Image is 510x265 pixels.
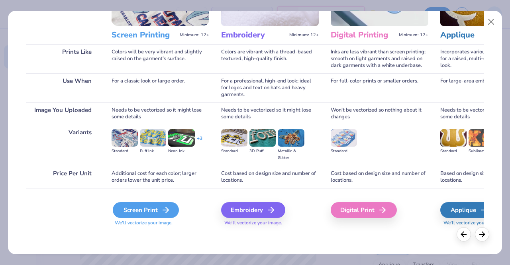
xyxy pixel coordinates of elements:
[180,32,209,38] span: Minimum: 12+
[112,129,138,147] img: Standard
[221,220,319,226] span: We'll vectorize your image.
[440,202,499,218] div: Applique
[331,148,357,155] div: Standard
[399,32,428,38] span: Minimum: 12+
[289,32,319,38] span: Minimum: 12+
[331,102,428,125] div: Won't be vectorized so nothing about it changes
[140,129,166,147] img: Puff Ink
[168,129,194,147] img: Neon Ink
[26,166,100,188] div: Price Per Unit
[168,148,194,155] div: Neon Ink
[331,202,397,218] div: Digital Print
[221,129,247,147] img: Standard
[197,135,202,149] div: + 3
[221,44,319,73] div: Colors are vibrant with a thread-based textured, high-quality finish.
[249,129,276,147] img: 3D Puff
[484,14,499,29] button: Close
[26,44,100,73] div: Prints Like
[113,202,179,218] div: Screen Print
[331,166,428,188] div: Cost based on design size and number of locations.
[221,166,319,188] div: Cost based on design size and number of locations.
[249,148,276,155] div: 3D Puff
[221,30,286,40] h3: Embroidery
[331,129,357,147] img: Standard
[221,148,247,155] div: Standard
[469,148,495,155] div: Sublimated
[221,73,319,102] div: For a professional, high-end look; ideal for logos and text on hats and heavy garments.
[278,148,304,161] div: Metallic & Glitter
[331,30,396,40] h3: Digital Printing
[440,129,467,147] img: Standard
[26,125,100,166] div: Variants
[112,102,209,125] div: Needs to be vectorized so it might lose some details
[112,148,138,155] div: Standard
[26,102,100,125] div: Image You Uploaded
[331,44,428,73] div: Inks are less vibrant than screen printing; smooth on light garments and raised on dark garments ...
[469,129,495,147] img: Sublimated
[26,73,100,102] div: Use When
[440,148,467,155] div: Standard
[221,202,285,218] div: Embroidery
[140,148,166,155] div: Puff Ink
[221,102,319,125] div: Needs to be vectorized so it might lose some details
[112,220,209,226] span: We'll vectorize your image.
[440,30,505,40] h3: Applique
[112,166,209,188] div: Additional cost for each color; larger orders lower the unit price.
[331,73,428,102] div: For full-color prints or smaller orders.
[278,129,304,147] img: Metallic & Glitter
[112,30,177,40] h3: Screen Printing
[112,44,209,73] div: Colors will be very vibrant and slightly raised on the garment's surface.
[112,73,209,102] div: For a classic look or large order.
